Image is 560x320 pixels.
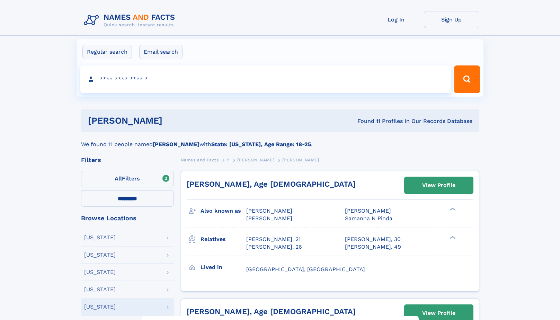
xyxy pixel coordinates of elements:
[80,65,451,93] input: search input
[246,243,302,251] a: [PERSON_NAME], 26
[345,215,392,222] span: Samanha N Pinda
[237,155,274,164] a: [PERSON_NAME]
[81,157,174,163] div: Filters
[84,287,116,292] div: [US_STATE]
[211,141,311,148] b: State: [US_STATE], Age Range: 18-25
[368,11,424,28] a: Log In
[84,304,116,310] div: [US_STATE]
[201,233,246,245] h3: Relatives
[201,205,246,217] h3: Also known as
[345,207,391,214] span: [PERSON_NAME]
[345,243,401,251] a: [PERSON_NAME], 49
[345,235,401,243] a: [PERSON_NAME], 30
[115,175,122,182] span: All
[237,158,274,162] span: [PERSON_NAME]
[448,235,456,240] div: ❯
[139,45,183,59] label: Email search
[84,269,116,275] div: [US_STATE]
[246,207,292,214] span: [PERSON_NAME]
[187,307,356,316] a: [PERSON_NAME], Age [DEMOGRAPHIC_DATA]
[84,235,116,240] div: [US_STATE]
[424,11,479,28] a: Sign Up
[246,215,292,222] span: [PERSON_NAME]
[81,11,181,30] img: Logo Names and Facts
[81,215,174,221] div: Browse Locations
[201,261,246,273] h3: Lived in
[246,235,301,243] a: [PERSON_NAME], 21
[181,155,219,164] a: Names and Facts
[187,180,356,188] a: [PERSON_NAME], Age [DEMOGRAPHIC_DATA]
[81,171,174,187] label: Filters
[448,207,456,212] div: ❯
[153,141,199,148] b: [PERSON_NAME]
[81,132,479,149] div: We found 11 people named with .
[84,252,116,258] div: [US_STATE]
[260,117,472,125] div: Found 11 Profiles In Our Records Database
[246,266,365,273] span: [GEOGRAPHIC_DATA], [GEOGRAPHIC_DATA]
[422,177,455,193] div: View Profile
[226,155,230,164] a: P
[454,65,480,93] button: Search Button
[226,158,230,162] span: P
[405,177,473,194] a: View Profile
[82,45,132,59] label: Regular search
[88,116,260,125] h1: [PERSON_NAME]
[282,158,319,162] span: [PERSON_NAME]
